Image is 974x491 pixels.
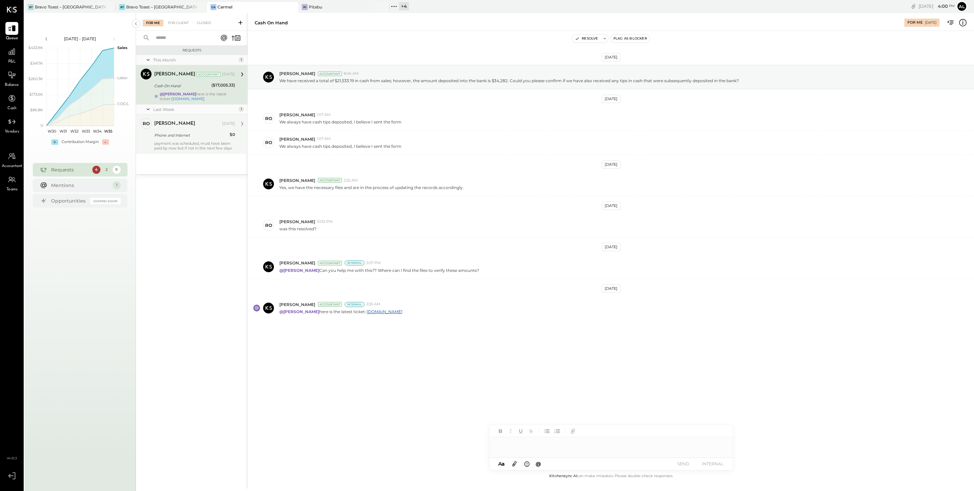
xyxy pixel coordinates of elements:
[35,4,106,10] div: Bravo Toast – [GEOGRAPHIC_DATA]
[366,260,381,266] span: 3:07 PM
[318,261,342,265] div: Accountant
[113,181,121,189] div: 1
[8,59,16,65] span: P&L
[699,459,726,468] button: INTERNAL
[82,129,90,134] text: W33
[51,139,58,145] div: +
[117,101,129,106] text: COGS
[48,129,56,134] text: W30
[210,4,216,10] div: Ca
[602,243,621,251] div: [DATE]
[279,267,479,273] p: Can you help me with this?? Where can I find the files to verify these amounts?
[345,302,365,307] div: Internal
[534,460,543,468] button: @
[279,219,315,225] span: [PERSON_NAME]
[919,3,955,9] div: [DATE]
[153,107,237,112] div: Last Week
[516,427,525,436] button: Underline
[265,139,272,146] div: ro
[602,95,621,103] div: [DATE]
[28,4,34,10] div: BT
[238,107,244,112] div: 1
[104,129,112,134] text: W35
[93,129,101,134] text: W34
[29,92,43,97] text: $173.6K
[344,178,358,183] span: 2:25 AM
[279,226,317,232] p: was this resolved?
[0,22,23,42] a: Queue
[317,219,333,225] span: 10:53 PM
[907,20,923,25] div: For Me
[5,129,19,135] span: Vendors
[345,260,365,265] div: Internal
[536,461,541,467] span: @
[309,4,322,10] div: Pitabu
[119,4,125,10] div: BT
[193,20,214,26] div: Closed
[527,427,535,436] button: Strikethrough
[6,36,18,42] span: Queue
[0,115,23,135] a: Vendors
[399,2,409,10] div: + 4
[279,268,319,273] strong: @[PERSON_NAME]
[143,20,163,26] div: For Me
[143,120,150,127] div: ro
[5,82,19,88] span: Balance
[279,309,319,314] strong: @[PERSON_NAME]
[28,76,43,81] text: $260.3K
[154,71,195,78] div: [PERSON_NAME]
[496,427,505,436] button: Bold
[70,129,78,134] text: W32
[318,178,342,183] div: Accountant
[279,309,402,314] p: here is the latest ticket-
[367,309,402,314] a: [DOMAIN_NAME]
[92,166,100,174] div: 4
[279,302,315,307] span: [PERSON_NAME]
[542,427,551,436] button: Unordered List
[0,92,23,112] a: Cash
[317,136,331,142] span: 1:07 AM
[222,121,235,126] div: [DATE]
[160,92,235,101] div: here is the latest ticket-
[279,78,739,84] p: We have received a total of $21,533.19 in cash from sales; however, the amount deposited into the...
[165,20,192,26] div: For Client
[366,302,380,307] span: 3:55 AM
[0,150,23,169] a: Accountant
[569,427,577,436] button: Add URL
[279,178,315,183] span: [PERSON_NAME]
[196,72,221,77] div: Accountant
[0,45,23,65] a: P&L
[670,459,697,468] button: SEND
[117,75,127,80] text: Labor
[279,143,401,149] p: We always have cash tips deposited, I believe I sent the form
[302,4,308,10] div: Pi
[265,115,272,122] div: ro
[28,45,43,50] text: $433.9K
[279,136,315,142] span: [PERSON_NAME]
[60,129,67,134] text: W31
[51,197,87,204] div: Opportunities
[139,48,244,53] div: Requests
[211,82,235,89] div: ($17,005.33)
[910,3,917,10] div: copy link
[113,166,121,174] div: 9
[117,45,127,50] text: Sales
[502,461,505,467] span: a
[154,141,235,150] div: payment was scheduled, must have been paid by now but if not in the next few days
[217,4,232,10] div: Carmel
[602,202,621,210] div: [DATE]
[171,96,205,101] a: [DOMAIN_NAME]
[279,71,315,76] span: [PERSON_NAME]
[51,36,109,42] div: [DATE] - [DATE]
[496,460,507,468] button: Aa
[30,108,43,112] text: $86.8K
[222,72,235,77] div: [DATE]
[265,222,272,229] div: ro
[572,34,601,43] button: Resolve
[51,182,109,189] div: Mentions
[602,284,621,293] div: [DATE]
[279,119,401,125] p: We always have cash tips deposited, I believe I sent the form
[279,112,315,118] span: [PERSON_NAME]
[602,53,621,62] div: [DATE]
[7,106,16,112] span: Cash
